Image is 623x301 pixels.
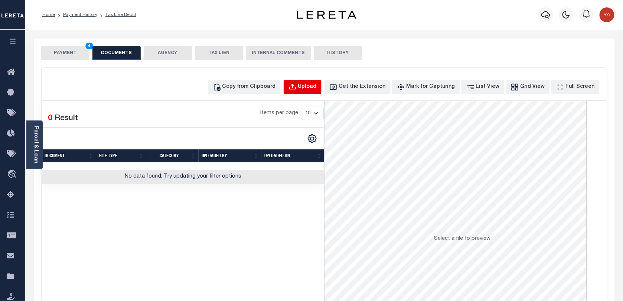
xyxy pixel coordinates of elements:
[297,11,356,19] img: logo-dark.svg
[246,46,311,60] button: INTERNAL COMMENTS
[600,7,614,22] img: svg+xml;base64,PHN2ZyB4bWxucz0iaHR0cDovL3d3dy53My5vcmcvMjAwMC9zdmciIHBvaW50ZXItZXZlbnRzPSJub25lIi...
[33,126,38,163] a: Parcel & Loan
[146,149,199,162] th: CATEGORY: activate to sort column ascending
[96,149,146,162] th: FILE TYPE: activate to sort column ascending
[551,80,600,94] button: Full Screen
[92,46,141,60] button: DOCUMENTS
[260,109,298,118] span: Items per page
[476,83,500,91] div: List View
[314,46,362,60] button: HISTORY
[407,83,455,91] div: Mark for Capturing
[7,170,19,179] i: travel_explore
[521,83,545,91] div: Grid View
[208,80,281,94] button: Copy from Clipboard
[222,83,276,91] div: Copy from Clipboard
[144,46,192,60] button: AGENCY
[324,80,391,94] button: Get the Extension
[298,83,317,91] div: Upload
[42,13,55,17] a: Home
[85,43,93,49] span: 4
[42,149,97,162] th: Document: activate to sort column ascending
[55,113,78,125] label: Result
[63,13,97,17] a: Payment History
[506,80,550,94] button: Grid View
[195,46,243,60] button: TAX LIEN
[566,83,595,91] div: Full Screen
[392,80,460,94] button: Mark for Capturing
[41,46,89,60] button: PAYMENT
[105,13,136,17] a: Tax Line Detail
[261,149,324,162] th: UPLOADED ON: activate to sort column ascending
[284,80,322,94] button: Upload
[434,236,491,241] span: Select a file to preview
[48,115,53,122] span: 0
[42,170,325,184] td: No data found. Try updating your filter options
[339,83,386,91] div: Get the Extension
[461,80,505,94] button: List View
[199,149,261,162] th: UPLOADED BY: activate to sort column ascending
